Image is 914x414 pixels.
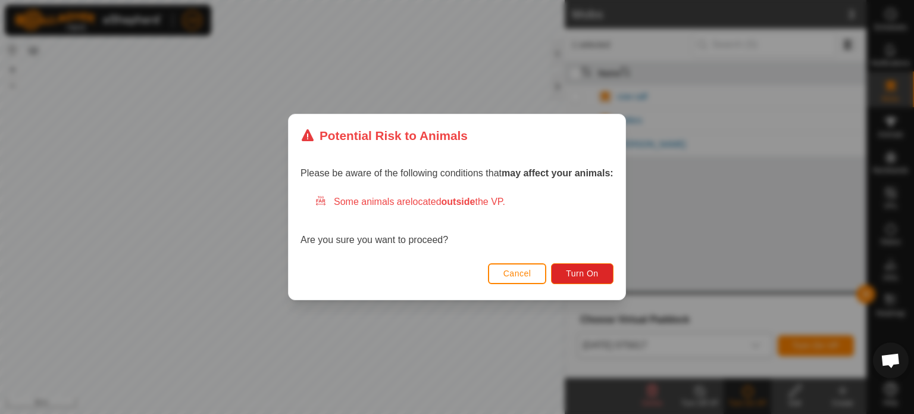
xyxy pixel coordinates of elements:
[566,269,599,278] span: Turn On
[301,126,468,145] div: Potential Risk to Animals
[442,197,475,207] strong: outside
[502,168,613,178] strong: may affect your animals:
[301,168,613,178] span: Please be aware of the following conditions that
[488,263,547,284] button: Cancel
[503,269,531,278] span: Cancel
[873,343,909,378] div: Open chat
[315,195,613,209] div: Some animals are
[301,195,613,247] div: Are you sure you want to proceed?
[552,263,613,284] button: Turn On
[411,197,505,207] span: located the VP.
